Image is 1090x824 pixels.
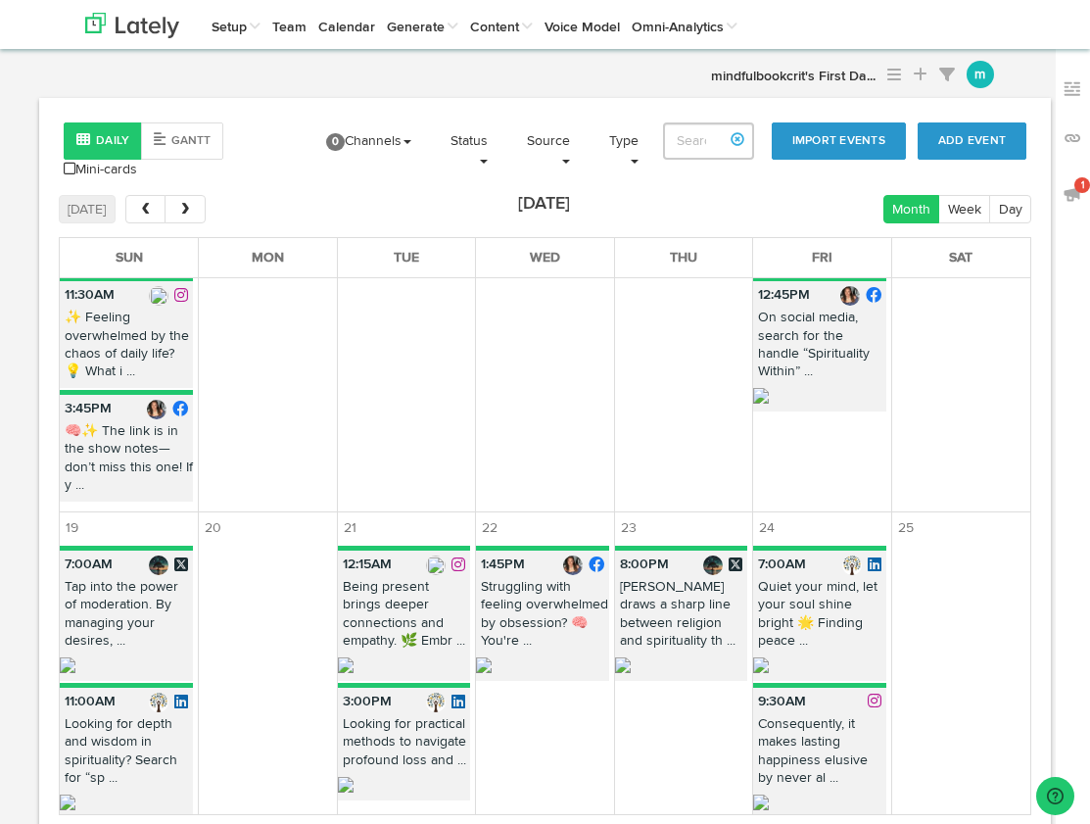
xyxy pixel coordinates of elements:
[147,400,166,419] img: picture
[918,122,1026,160] button: Add Event
[252,251,284,265] span: Mon
[840,286,860,306] img: picture
[1063,184,1082,204] img: announcements_off.svg
[65,402,112,415] b: 3:45PM
[758,288,810,302] b: 12:45PM
[753,657,769,673] img: sBRN2USdQGCpCxzaUixx
[476,578,609,657] p: Struggling with feeling overwhelmed by obsession? 🧠 You're ...
[615,512,642,544] span: 23
[663,122,753,160] input: Search
[758,557,806,571] b: 7:00AM
[594,117,653,185] a: Type
[842,556,862,575] img: 1754007107099
[343,557,392,571] b: 12:15AM
[64,160,137,179] a: Mini-cards
[938,195,990,223] button: Week
[149,556,168,575] img: aypVR5w0_normal.jpg
[394,251,419,265] span: Tue
[65,557,113,571] b: 7:00AM
[426,693,446,712] img: 1754007107099
[149,286,168,306] img: 476662335_609320978510910_9150926834536489947_n.jpg
[141,122,223,160] button: Gantt
[753,795,769,810] img: sBRN2USdQGCpCxzaUixx
[476,512,503,544] span: 22
[530,251,560,265] span: Wed
[65,695,116,708] b: 11:00AM
[85,13,179,38] img: logo_lately_bg_light.svg
[60,309,193,388] p: ✨ Feeling overwhelmed by the chaos of daily life? 💡 What i ...
[59,195,116,223] button: [DATE]
[615,657,631,673] img: sBRN2USdQGCpCxzaUixx
[1074,177,1090,193] span: 1
[758,695,806,708] b: 9:30AM
[60,657,75,673] img: Uu5zsfS7SJaju8KjFQhD
[949,251,972,265] span: Sat
[620,557,669,571] b: 8:00PM
[892,512,920,544] span: 25
[812,251,832,265] span: Fri
[711,49,876,98] a: mindfulbookcrit's First Da...
[772,122,906,160] button: Import Events
[343,695,392,708] b: 3:00PM
[60,578,193,657] p: Tap into the power of moderation. By managing your desires, ...
[512,117,585,185] a: Source
[338,657,354,673] img: 00JHpgaYSyqZw20mv3rZ
[703,556,723,575] img: aypVR5w0_normal.jpg
[60,795,75,810] img: kxuyrlaBQp6Bv7TBkoMF
[753,309,886,388] p: On social media, search for the handle “Spirituality Within” ...
[149,693,168,712] img: 1754007107099
[60,715,193,795] p: Looking for depth and wisdom in spirituality? Search for “sp ...
[1036,777,1074,816] iframe: Opens a widget where you can find more information
[476,657,492,673] img: Uu5zsfS7SJaju8KjFQhD
[65,288,115,302] b: 11:30AM
[338,578,471,657] p: Being present brings deeper connections and empathy. 🌿 Embr ...
[670,251,697,265] span: Thu
[64,122,142,160] button: Daily
[1063,128,1082,148] img: links_off.svg
[753,578,886,657] p: Quiet your mind, let your soul shine bright 🌟 Finding peace ...
[165,195,205,223] button: next
[481,557,525,571] b: 1:45PM
[338,512,362,544] span: 21
[64,122,223,160] div: Style
[883,195,940,223] button: Month
[989,195,1031,223] button: Day
[563,556,583,575] img: picture
[518,195,570,215] h2: [DATE]
[615,578,748,657] p: [PERSON_NAME] draws a sharp line between religion and spirituality th ...
[116,251,143,265] span: Sun
[60,512,84,544] span: 19
[753,512,781,544] span: 24
[753,715,886,795] p: Consequently, it makes lasting happiness elusive by never al ...
[426,556,446,575] img: 476662335_609320978510910_9150926834536489947_n.jpg
[338,777,354,793] img: jnlxtVUHRUezClcnXxDJ
[338,715,471,777] p: Looking for practical methods to navigate profound loss and ...
[125,195,166,223] button: prev
[311,117,426,166] a: 0Channels
[867,70,876,83] span: ...
[436,117,502,185] a: Status
[967,61,994,88] button: m
[1063,79,1082,99] img: keywords_off.svg
[60,422,193,502] p: 🧠✨ The link is in the show notes—don’t miss this one! If y ...
[199,512,227,544] span: 20
[326,133,345,151] span: 0
[753,388,769,404] img: lzNOBE7JSXecxxkRiYYY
